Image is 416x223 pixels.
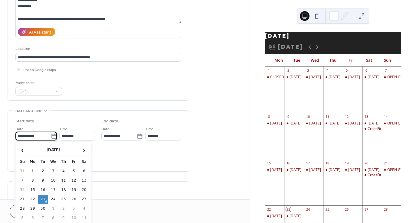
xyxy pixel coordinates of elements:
[15,108,42,114] span: Date and time
[15,126,24,132] span: Date
[309,121,321,126] div: [DATE]
[364,68,369,73] div: 6
[28,204,38,213] td: 29
[323,167,342,173] div: Thursday 18 Sept
[270,75,284,80] div: CLOSED
[309,167,321,173] div: [DATE]
[343,75,362,80] div: Friday 5 Sept
[48,186,58,194] td: 17
[323,121,342,126] div: Thursday 11 Sept
[382,167,401,173] div: OPEN GYM 9AM
[69,204,79,213] td: 3
[265,75,284,80] div: CLOSED
[304,121,323,126] div: Wednesday 10 Sept
[362,75,382,80] div: Saturday 6 Sept
[38,176,48,185] td: 9
[38,186,48,194] td: 16
[79,186,89,194] td: 20
[345,115,349,119] div: 12
[267,68,271,73] div: 1
[18,176,27,185] td: 7
[325,207,329,212] div: 25
[329,167,340,173] div: [DATE]
[329,75,340,80] div: [DATE]
[384,115,388,119] div: 14
[79,195,89,204] td: 27
[15,118,34,124] div: Start date
[79,157,89,166] th: Sa
[309,75,321,80] div: [DATE]
[306,115,310,119] div: 10
[18,204,27,213] td: 28
[364,115,369,119] div: 13
[15,46,180,52] div: Location
[18,214,27,222] td: 5
[348,121,360,126] div: [DATE]
[69,214,79,222] td: 10
[378,54,396,66] div: Sun
[368,167,379,173] div: [DATE]
[387,121,416,126] div: OPEN GYM 9 AM
[290,214,301,219] div: [DATE]
[69,167,79,176] td: 5
[284,121,303,126] div: Tuesday 9 Sept
[29,29,51,36] div: AI Assistant
[267,161,271,165] div: 15
[18,167,27,176] td: 31
[345,207,349,212] div: 26
[38,195,48,204] td: 23
[265,214,284,219] div: Monday 22 Sept
[290,167,301,173] div: [DATE]
[38,157,48,166] th: Tu
[384,207,388,212] div: 28
[267,115,271,119] div: 8
[23,67,56,73] span: Link to Google Maps
[368,173,399,178] div: CrossFit Kids 10:30
[48,167,58,176] td: 3
[342,54,360,66] div: Fri
[38,204,48,213] td: 30
[387,75,415,80] div: OPEN GYM 9AM
[48,214,58,222] td: 8
[329,121,340,126] div: [DATE]
[362,126,382,131] div: CrossFit Kids 10:30
[270,167,282,173] div: [DATE]
[28,186,38,194] td: 15
[265,32,401,40] div: [DATE]
[18,186,27,194] td: 14
[101,118,118,124] div: End date
[304,167,323,173] div: Wednesday 17 Sept
[38,167,48,176] td: 2
[28,157,38,166] th: Mo
[80,144,89,156] span: ›
[59,195,68,204] td: 25
[387,167,415,173] div: OPEN GYM 9AM
[345,161,349,165] div: 19
[362,167,382,173] div: Saturday 20 Sept
[368,75,379,80] div: [DATE]
[323,75,342,80] div: Thursday 4 Sept
[270,214,282,219] div: [DATE]
[59,126,68,132] span: Time
[38,214,48,222] td: 7
[18,144,27,156] span: ‹
[18,28,55,36] button: AI Assistant
[69,186,79,194] td: 19
[304,75,323,80] div: Wednesday 3 Sept
[48,157,58,166] th: We
[69,195,79,204] td: 26
[348,75,360,80] div: [DATE]
[306,54,324,66] div: Wed
[79,176,89,185] td: 13
[284,75,303,80] div: Tuesday 2 Sept
[59,214,68,222] td: 9
[59,204,68,213] td: 2
[265,121,284,126] div: Monday 8 Sept
[325,161,329,165] div: 18
[79,214,89,222] td: 11
[267,207,271,212] div: 22
[348,167,360,173] div: [DATE]
[18,195,27,204] td: 21
[306,207,310,212] div: 24
[306,68,310,73] div: 3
